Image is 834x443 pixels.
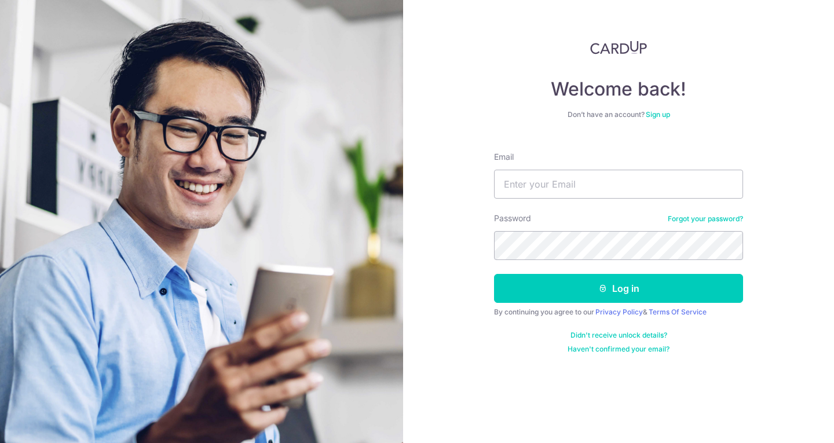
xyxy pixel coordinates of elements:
[494,110,743,119] div: Don’t have an account?
[590,41,647,54] img: CardUp Logo
[568,345,670,354] a: Haven't confirmed your email?
[494,170,743,199] input: Enter your Email
[494,151,514,163] label: Email
[494,307,743,317] div: By continuing you agree to our &
[649,307,707,316] a: Terms Of Service
[494,274,743,303] button: Log in
[646,110,670,119] a: Sign up
[494,78,743,101] h4: Welcome back!
[570,331,667,340] a: Didn't receive unlock details?
[595,307,643,316] a: Privacy Policy
[494,213,531,224] label: Password
[668,214,743,224] a: Forgot your password?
